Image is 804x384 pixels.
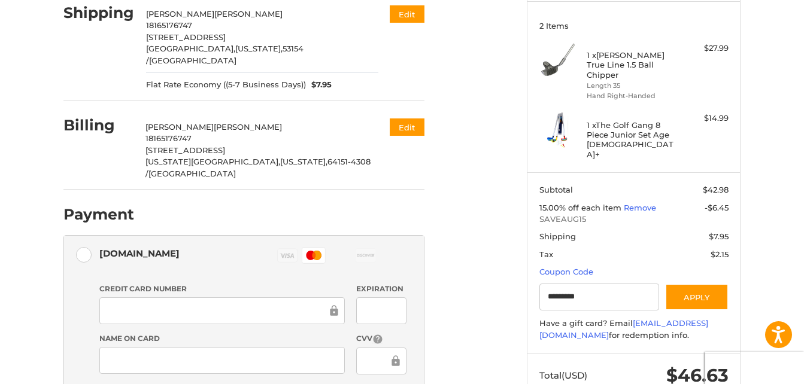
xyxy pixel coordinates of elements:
span: SAVEAUG15 [539,214,729,225]
div: $14.99 [681,112,729,124]
h4: 1 x The Golf Gang 8 Piece Junior Set Age [DEMOGRAPHIC_DATA]+ [587,120,678,159]
li: Hand Right-Handed [587,91,678,101]
span: Total (USD) [539,370,587,381]
li: Length 35 [587,81,678,91]
div: $27.99 [681,42,729,54]
button: Edit [390,5,424,23]
h3: 2 Items [539,21,729,31]
span: 18165176747 [146,20,192,30]
label: Credit Card Number [99,284,345,294]
span: 53154 / [146,44,304,65]
h2: Payment [63,205,134,224]
h4: 1 x [PERSON_NAME] True Line 1.5 Ball Chipper [587,50,678,80]
span: Flat Rate Economy ((5-7 Business Days)) [146,79,306,91]
span: 64151-4308 / [145,157,371,178]
a: Remove [624,203,656,212]
h2: Shipping [63,4,134,22]
button: Edit [390,118,424,136]
span: [STREET_ADDRESS] [146,32,226,42]
button: Apply [665,284,729,310]
span: 18165176747 [145,133,192,143]
label: Name on Card [99,333,345,344]
iframe: Google Customer Reviews [705,352,804,384]
h2: Billing [63,116,134,135]
span: $42.98 [703,185,729,194]
span: [PERSON_NAME] [146,9,214,19]
span: [GEOGRAPHIC_DATA] [149,56,236,65]
span: Subtotal [539,185,573,194]
span: $7.95 [306,79,332,91]
span: [US_STATE], [280,157,327,166]
span: $7.95 [709,231,729,241]
a: [EMAIL_ADDRESS][DOMAIN_NAME] [539,318,708,340]
a: Coupon Code [539,267,593,276]
span: -$6.45 [705,203,729,212]
span: [PERSON_NAME] [145,122,214,132]
span: [GEOGRAPHIC_DATA] [148,169,236,178]
input: Gift Certificate or Coupon Code [539,284,660,310]
span: [PERSON_NAME] [214,122,282,132]
label: Expiration [356,284,406,294]
span: [STREET_ADDRESS] [145,145,225,155]
span: [GEOGRAPHIC_DATA], [146,44,235,53]
span: Tax [539,249,553,259]
div: [DOMAIN_NAME] [99,243,180,263]
span: Shipping [539,231,576,241]
span: $2.15 [711,249,729,259]
span: [PERSON_NAME] [214,9,283,19]
label: CVV [356,333,406,345]
div: Have a gift card? Email for redemption info. [539,318,729,341]
span: [US_STATE], [235,44,283,53]
span: 15.00% off each item [539,203,624,212]
span: [US_STATE][GEOGRAPHIC_DATA], [145,157,280,166]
